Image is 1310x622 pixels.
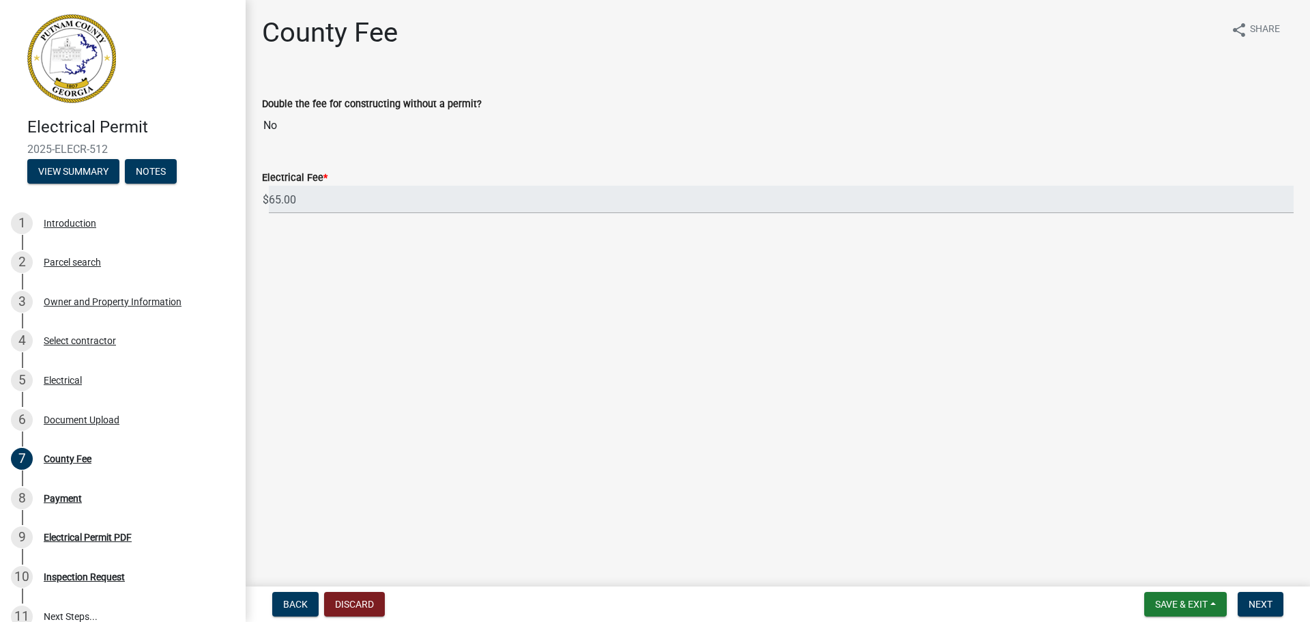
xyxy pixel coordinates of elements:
h4: Electrical Permit [27,117,235,137]
button: shareShare [1220,16,1291,43]
button: Save & Exit [1144,592,1227,617]
wm-modal-confirm: Summary [27,167,119,178]
button: Back [272,592,319,617]
div: 3 [11,291,33,313]
button: Next [1238,592,1283,617]
span: Back [283,599,308,610]
div: County Fee [44,454,91,464]
div: 10 [11,566,33,588]
button: Discard [324,592,385,617]
span: Share [1250,22,1280,38]
div: Owner and Property Information [44,297,181,307]
div: Payment [44,494,82,503]
div: 7 [11,448,33,470]
div: 5 [11,369,33,391]
div: Introduction [44,218,96,228]
span: Next [1249,599,1272,610]
div: 2 [11,251,33,273]
img: Putnam County, Georgia [27,14,116,103]
button: Notes [125,159,177,184]
button: View Summary [27,159,119,184]
span: $ [262,186,270,214]
div: 6 [11,409,33,431]
div: 9 [11,526,33,548]
span: Save & Exit [1155,599,1208,610]
span: 2025-ELECR-512 [27,143,218,156]
label: Electrical Fee [262,173,327,183]
label: Double the fee for constructing without a permit? [262,100,482,109]
div: 8 [11,487,33,509]
div: Document Upload [44,415,119,425]
div: 1 [11,212,33,234]
div: Inspection Request [44,572,125,582]
div: Electrical Permit PDF [44,533,132,542]
h1: County Fee [262,16,398,49]
div: Electrical [44,376,82,385]
div: Select contractor [44,336,116,345]
wm-modal-confirm: Notes [125,167,177,178]
div: 4 [11,330,33,352]
i: share [1231,22,1247,38]
div: Parcel search [44,257,101,267]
